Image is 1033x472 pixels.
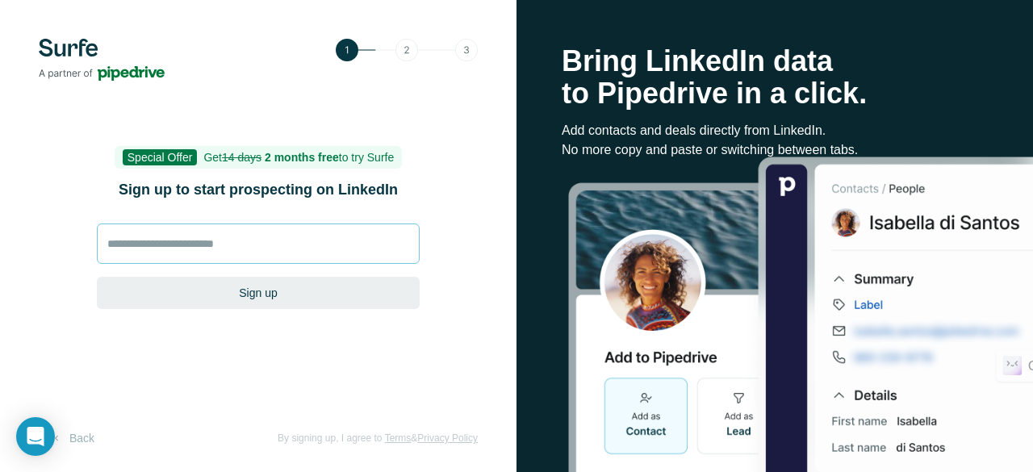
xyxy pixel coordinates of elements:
[97,277,420,309] button: Sign up
[385,432,412,444] a: Terms
[16,417,55,456] div: Open Intercom Messenger
[97,178,420,201] h1: Sign up to start prospecting on LinkedIn
[562,140,988,160] p: No more copy and paste or switching between tabs.
[411,432,417,444] span: &
[336,39,478,61] img: Step 1
[562,45,988,110] h1: Bring LinkedIn data to Pipedrive in a click.
[278,432,382,444] span: By signing up, I agree to
[562,121,988,140] p: Add contacts and deals directly from LinkedIn.
[203,151,394,164] span: Get to try Surfe
[39,424,106,453] button: Back
[568,156,1033,472] img: Surfe Stock Photo - Selling good vibes
[39,39,165,81] img: Surfe's logo
[222,151,261,164] s: 14 days
[123,149,198,165] span: Special Offer
[417,432,478,444] a: Privacy Policy
[265,151,339,164] b: 2 months free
